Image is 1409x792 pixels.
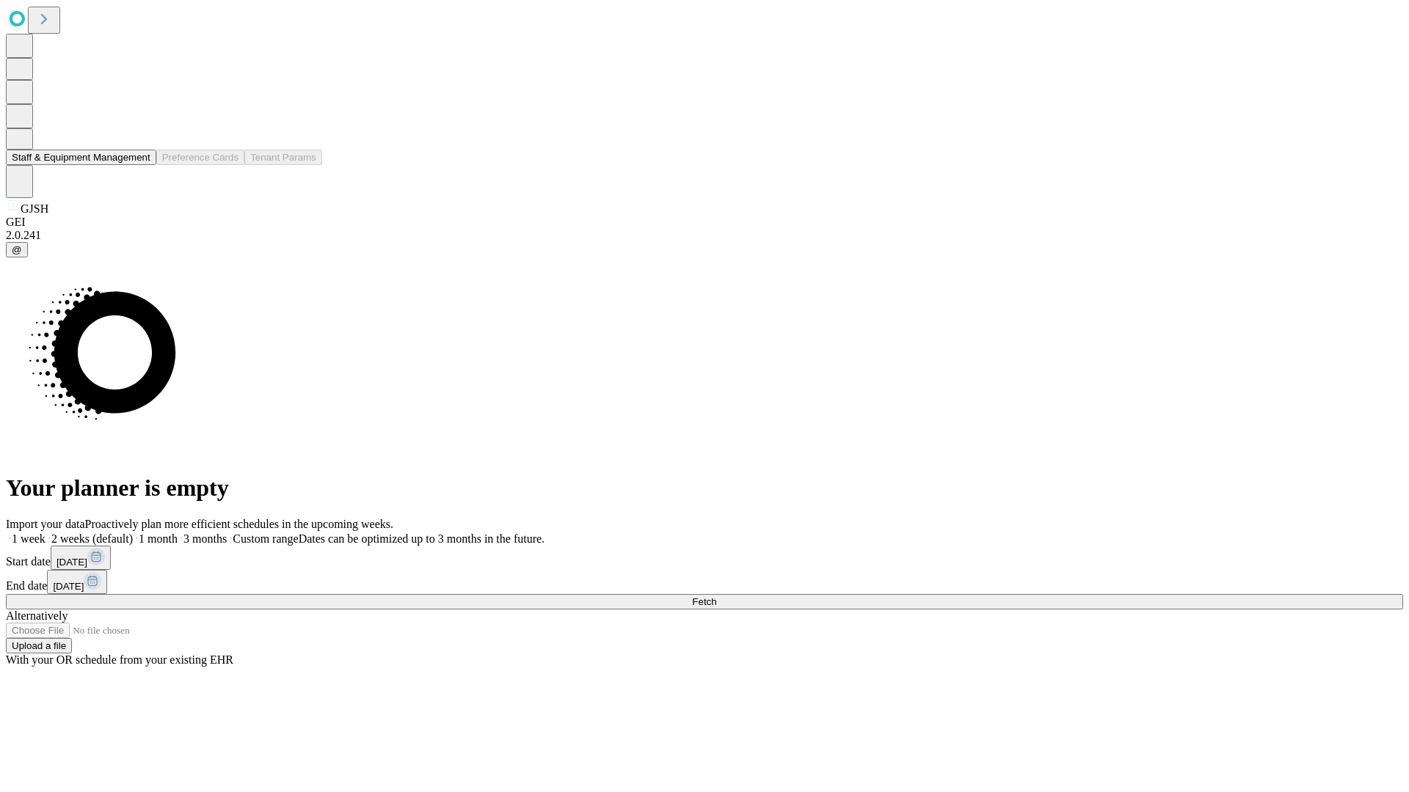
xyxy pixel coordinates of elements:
button: [DATE] [47,570,107,594]
span: Proactively plan more efficient schedules in the upcoming weeks. [85,518,393,530]
span: 1 week [12,532,45,545]
h1: Your planner is empty [6,474,1403,502]
div: Start date [6,546,1403,570]
span: Alternatively [6,609,68,622]
span: [DATE] [53,581,84,592]
button: Upload a file [6,638,72,653]
button: Preference Cards [156,150,244,165]
span: 1 month [139,532,178,545]
span: 2 weeks (default) [51,532,133,545]
div: GEI [6,216,1403,229]
button: Staff & Equipment Management [6,150,156,165]
span: 3 months [183,532,227,545]
span: Import your data [6,518,85,530]
span: GJSH [21,202,48,215]
span: Fetch [692,596,716,607]
button: Fetch [6,594,1403,609]
span: With your OR schedule from your existing EHR [6,653,233,666]
span: Custom range [233,532,298,545]
span: Dates can be optimized up to 3 months in the future. [299,532,545,545]
button: Tenant Params [244,150,322,165]
span: @ [12,244,22,255]
span: [DATE] [57,557,87,568]
div: End date [6,570,1403,594]
button: @ [6,242,28,257]
div: 2.0.241 [6,229,1403,242]
button: [DATE] [51,546,111,570]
